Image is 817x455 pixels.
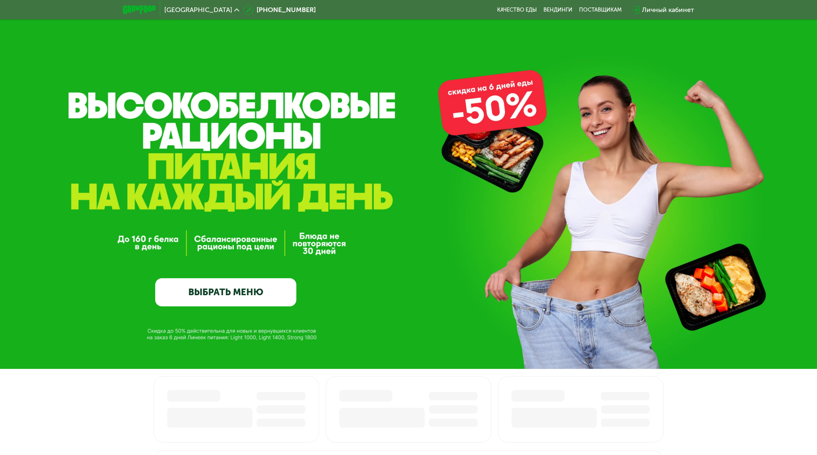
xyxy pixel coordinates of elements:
a: ВЫБРАТЬ МЕНЮ [155,278,296,307]
a: Вендинги [543,7,572,13]
a: [PHONE_NUMBER] [243,5,316,15]
span: [GEOGRAPHIC_DATA] [164,7,232,13]
a: Качество еды [497,7,537,13]
div: поставщикам [579,7,622,13]
div: Личный кабинет [642,5,694,15]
